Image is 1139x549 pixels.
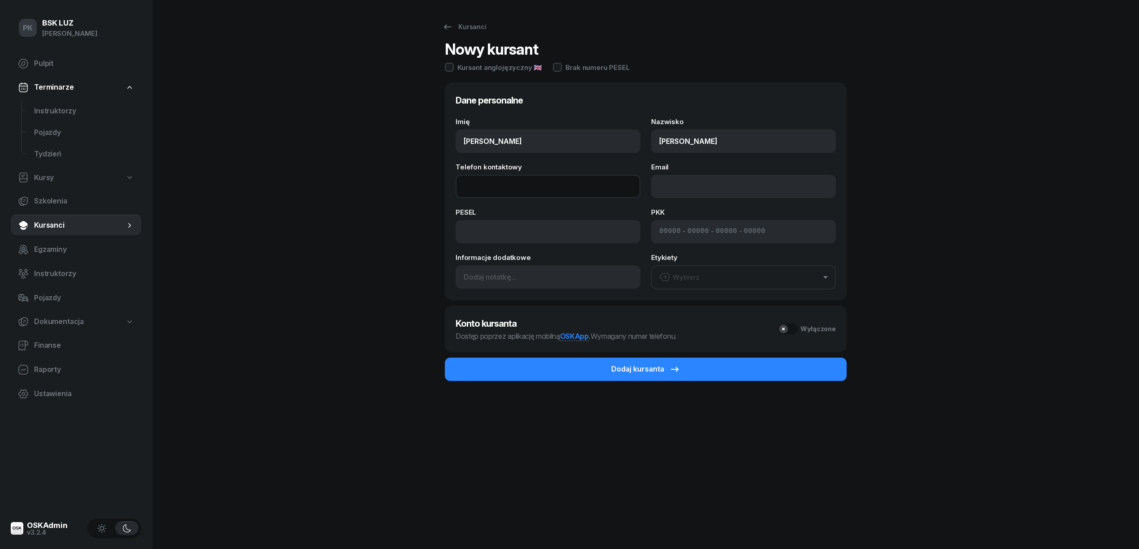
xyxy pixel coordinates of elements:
input: 00000 [716,226,737,238]
div: OSKAdmin [27,522,68,529]
div: v3.2.4 [27,529,68,536]
div: Brak numeru PESEL [565,64,630,71]
span: Kursy [34,172,54,184]
span: PK [23,24,33,32]
h3: Konto kursanta [456,316,677,331]
div: Dodaj kursanta [611,363,680,375]
a: Ustawienia [11,383,141,405]
span: Szkolenia [34,195,134,207]
a: Kursanci [434,18,495,36]
span: - [739,226,742,238]
span: Ustawienia [34,388,134,400]
button: Wybierz [651,265,836,290]
span: Dokumentacja [34,316,84,328]
div: Wybierz [659,272,700,283]
span: Raporty [34,364,134,376]
span: Pulpit [34,58,134,69]
input: Dodaj notatkę... [456,265,640,289]
span: Tydzień [34,148,134,160]
span: Wymagany numer telefonu. [591,332,677,341]
a: OSKApp [560,332,589,341]
div: BSK LUZ [42,19,97,27]
input: 00000 [687,226,709,238]
a: Instruktorzy [11,263,141,285]
input: 00000 [744,226,765,238]
a: Dokumentacja [11,311,141,332]
a: Instruktorzy [27,100,141,122]
a: Finanse [11,335,141,356]
div: Dostęp poprzez aplikację mobilną . [456,331,677,342]
span: Instruktorzy [34,268,134,280]
button: Dodaj kursanta [445,358,847,381]
span: - [711,226,714,238]
a: Pulpit [11,53,141,74]
span: Pojazdy [34,127,134,138]
a: Egzaminy [11,239,141,260]
div: [PERSON_NAME] [42,28,97,39]
span: Egzaminy [34,244,134,255]
div: Kursant anglojęzyczny 🇬🇧 [457,64,542,71]
img: logo-xs@2x.png [11,522,23,535]
a: Raporty [11,359,141,380]
span: Finanse [34,340,134,351]
a: Pojazdy [11,287,141,309]
span: Terminarze [34,82,74,93]
h1: Nowy kursant [445,41,538,57]
span: Kursanci [34,220,125,231]
span: - [683,226,686,238]
span: Pojazdy [34,292,134,304]
a: Kursy [11,168,141,188]
a: Terminarze [11,77,141,98]
a: Kursanci [11,215,141,236]
div: Kursanci [442,22,487,32]
h3: Dane personalne [456,93,836,108]
a: Szkolenia [11,190,141,212]
a: Pojazdy [27,122,141,143]
span: Instruktorzy [34,105,134,117]
a: Tydzień [27,143,141,165]
input: 00000 [659,226,681,238]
